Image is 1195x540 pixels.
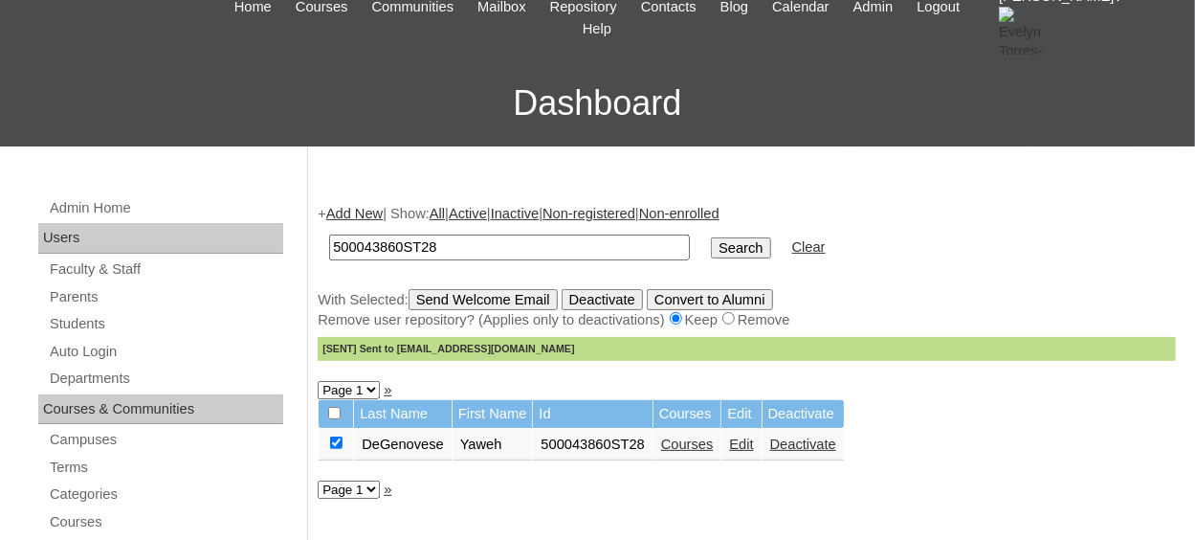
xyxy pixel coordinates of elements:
a: Active [449,206,487,221]
a: Non-enrolled [639,206,719,221]
a: Parents [48,285,283,309]
input: Search [329,235,690,260]
a: Terms [48,456,283,480]
input: Deactivate [562,289,643,310]
div: Users [38,223,283,254]
td: Yaweh [453,429,533,461]
td: Id [533,400,652,428]
div: [SENT] Sent to [EMAIL_ADDRESS][DOMAIN_NAME] [318,337,1176,361]
td: Last Name [354,400,452,428]
a: » [384,482,391,497]
a: Admin Home [48,196,283,220]
a: All [430,206,445,221]
a: Deactivate [770,437,836,452]
a: Students [48,312,283,336]
a: Clear [792,239,826,255]
a: Campuses [48,428,283,452]
a: Inactive [491,206,540,221]
a: Courses [661,437,714,452]
span: Help [583,18,611,40]
a: Help [573,18,621,40]
input: Search [711,237,770,259]
a: Edit [729,437,753,452]
a: Non-registered [542,206,635,221]
a: Auto Login [48,340,283,364]
a: Courses [48,510,283,534]
input: Convert to Alumni [647,289,773,310]
td: Deactivate [763,400,844,428]
td: Courses [653,400,721,428]
a: » [384,382,391,397]
a: Faculty & Staff [48,258,283,281]
td: First Name [453,400,533,428]
input: Send Welcome Email [409,289,558,310]
a: Categories [48,483,283,506]
div: Remove user repository? (Applies only to deactivations) Keep Remove [318,310,1176,330]
td: 500043860ST28 [533,429,652,461]
a: Add New [326,206,383,221]
div: Courses & Communities [38,394,283,425]
img: Evelyn Torres-Lopez [999,7,1047,55]
td: Edit [721,400,761,428]
h3: Dashboard [10,60,1185,146]
div: With Selected: [318,289,1176,360]
a: Departments [48,367,283,391]
div: + | Show: | | | | [318,204,1176,361]
td: DeGenovese [354,429,452,461]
